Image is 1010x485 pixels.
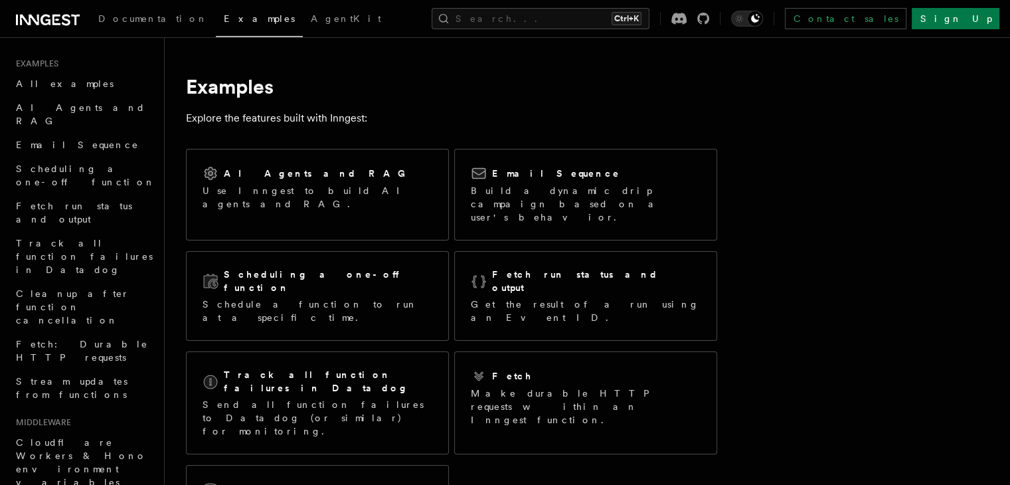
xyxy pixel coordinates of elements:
a: Scheduling a one-off functionSchedule a function to run at a specific time. [186,251,449,341]
p: Use Inngest to build AI agents and RAG. [203,184,432,211]
h2: Track all function failures in Datadog [224,368,432,395]
p: Build a dynamic drip campaign based on a user's behavior. [471,184,701,224]
button: Search...Ctrl+K [432,8,649,29]
a: Cleanup after function cancellation [11,282,156,332]
span: Stream updates from functions [16,376,127,400]
span: Fetch: Durable HTTP requests [16,339,148,363]
p: Schedule a function to run at a specific time. [203,298,432,324]
span: Documentation [98,13,208,24]
button: Toggle dark mode [731,11,763,27]
span: Scheduling a one-off function [16,163,155,187]
span: Email Sequence [16,140,139,150]
span: All examples [16,78,114,89]
a: Track all function failures in Datadog [11,231,156,282]
p: Make durable HTTP requests within an Inngest function. [471,387,701,427]
a: Sign Up [912,8,999,29]
span: AI Agents and RAG [16,102,145,126]
a: Email Sequence [11,133,156,157]
a: AI Agents and RAGUse Inngest to build AI agents and RAG. [186,149,449,241]
span: Cleanup after function cancellation [16,288,129,326]
h2: Email Sequence [492,167,620,180]
a: Stream updates from functions [11,369,156,407]
a: Documentation [90,4,216,36]
kbd: Ctrl+K [612,12,641,25]
a: Fetch run status and output [11,194,156,231]
span: Middleware [11,417,71,428]
a: AI Agents and RAG [11,96,156,133]
p: Send all function failures to Datadog (or similar) for monitoring. [203,398,432,438]
span: Fetch run status and output [16,201,132,225]
a: Scheduling a one-off function [11,157,156,194]
a: FetchMake durable HTTP requests within an Inngest function. [454,351,717,454]
h2: Fetch run status and output [492,268,701,294]
a: Fetch: Durable HTTP requests [11,332,156,369]
span: Examples [11,58,58,69]
a: AgentKit [303,4,389,36]
a: All examples [11,72,156,96]
h2: Scheduling a one-off function [224,268,432,294]
a: Examples [216,4,303,37]
a: Fetch run status and outputGet the result of a run using an Event ID. [454,251,717,341]
a: Contact sales [785,8,906,29]
h1: Examples [186,74,717,98]
h2: AI Agents and RAG [224,167,412,180]
span: Examples [224,13,295,24]
a: Track all function failures in DatadogSend all function failures to Datadog (or similar) for moni... [186,351,449,454]
p: Get the result of a run using an Event ID. [471,298,701,324]
a: Email SequenceBuild a dynamic drip campaign based on a user's behavior. [454,149,717,241]
p: Explore the features built with Inngest: [186,109,717,128]
h2: Fetch [492,369,533,383]
span: AgentKit [311,13,381,24]
span: Track all function failures in Datadog [16,238,153,275]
